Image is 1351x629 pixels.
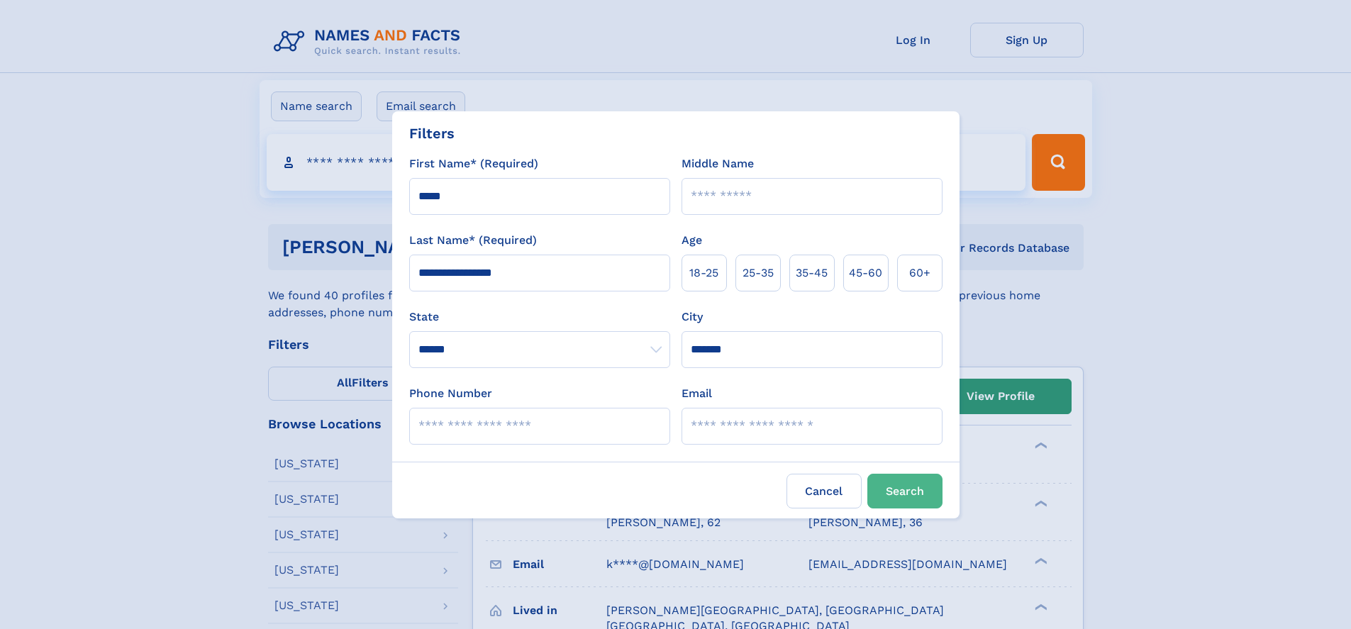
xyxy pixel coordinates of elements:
label: First Name* (Required) [409,155,538,172]
label: Cancel [786,474,862,508]
label: Last Name* (Required) [409,232,537,249]
span: 60+ [909,265,930,282]
span: 35‑45 [796,265,828,282]
button: Search [867,474,943,508]
label: Age [682,232,702,249]
div: Filters [409,123,455,144]
label: Phone Number [409,385,492,402]
span: 18‑25 [689,265,718,282]
label: City [682,308,703,325]
span: 25‑35 [743,265,774,282]
label: State [409,308,670,325]
label: Email [682,385,712,402]
span: 45‑60 [849,265,882,282]
label: Middle Name [682,155,754,172]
